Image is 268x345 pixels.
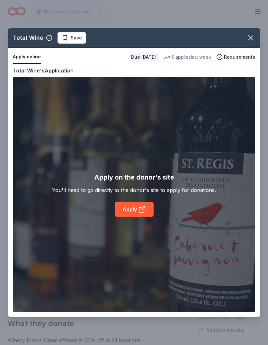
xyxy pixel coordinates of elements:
a: Apply [115,202,154,217]
div: 6 applies last week [164,53,211,61]
div: You'll need to go directly to the donor's site to apply for donations. [52,186,216,194]
button: Apply online [13,50,41,64]
span: Save [71,34,82,42]
div: Total Wine's Application [13,66,74,75]
div: Apply on the donor's site [94,172,174,182]
button: Save [58,32,86,44]
div: Due [DATE] [129,53,158,62]
button: Requirements [216,53,255,61]
div: Total Wine [13,33,43,43]
span: Requirements [224,53,255,61]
